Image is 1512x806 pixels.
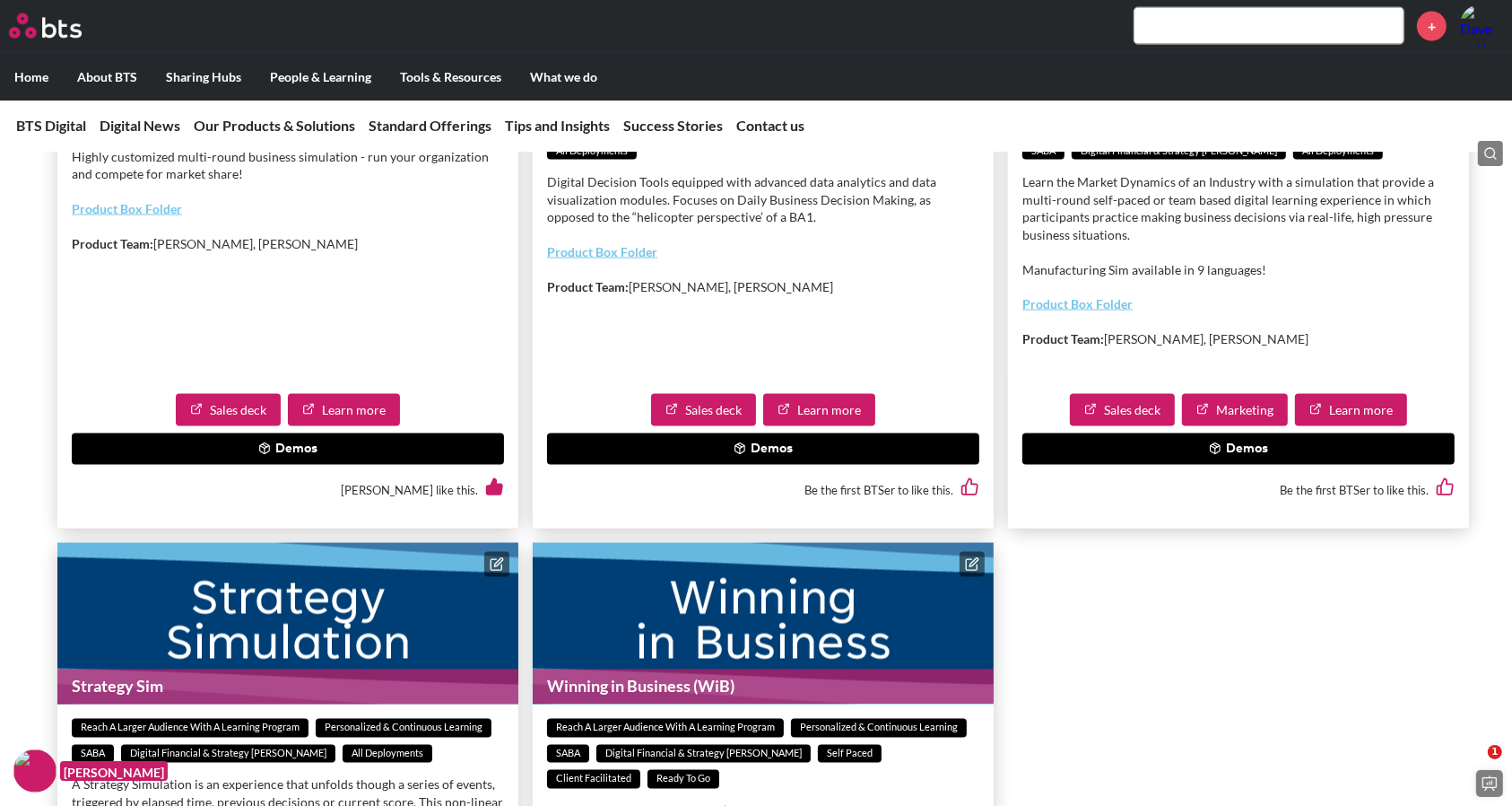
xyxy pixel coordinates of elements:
span: Client facilitated [547,770,640,789]
span: 1 [1488,745,1502,759]
a: Learn more [1295,394,1407,426]
label: Sharing Hubs [152,54,256,101]
a: Learn more [288,394,400,426]
img: Dave Ackley [1460,4,1503,48]
span: Personalized & Continuous Learning [316,719,491,738]
a: Tips and Insights [505,117,610,134]
h1: Winning in Business (WiB) [533,670,994,705]
span: Ready to go [647,770,719,789]
a: Product Box Folder [1022,296,1133,311]
a: Contact us [736,117,804,134]
button: Edit content [484,552,509,577]
a: BTS Digital [16,117,86,134]
strong: Product Team: [547,279,629,294]
a: Learn more [763,394,875,426]
div: Be the first BTSer to like this. [547,465,979,514]
a: Go home [9,13,115,39]
span: Digital financial & Strategy [PERSON_NAME] [596,745,811,764]
a: + [1417,12,1447,41]
div: [PERSON_NAME] like this. [72,465,504,514]
button: Edit content [960,552,985,577]
span: SABA [72,745,114,764]
label: Tools & Resources [386,54,516,101]
p: [PERSON_NAME], [PERSON_NAME] [72,235,504,253]
p: Manufacturing Sim available in 9 languages! [1022,261,1455,279]
span: Digital financial & Strategy [PERSON_NAME] [121,745,335,764]
label: What we do [516,54,612,101]
label: About BTS [63,54,152,101]
span: Self paced [818,745,882,764]
span: All deployments [343,745,432,764]
a: Success Stories [623,117,723,134]
strong: Product Team: [72,236,153,251]
a: Product Box Folder [72,201,182,216]
h1: Strategy Sim [57,670,518,705]
label: People & Learning [256,54,386,101]
a: Sales deck [1070,394,1175,426]
span: Reach a Larger Audience With a Learning Program [72,719,308,738]
button: Demos [547,434,979,466]
div: Be the first BTSer to like this. [1022,465,1455,514]
span: Reach a Larger Audience With a Learning Program [547,719,784,738]
button: Demos [1022,434,1455,466]
iframe: Intercom live chat [1451,745,1494,788]
img: BTS Logo [9,13,82,39]
a: Marketing [1182,394,1288,426]
a: Sales deck [651,394,756,426]
p: Highly customized multi-round business simulation - run your organization and compete for market ... [72,148,504,183]
a: Sales deck [176,394,281,426]
span: Personalized & Continuous Learning [791,719,967,738]
a: Product Box Folder [547,244,657,259]
a: Digital News [100,117,180,134]
span: SABA [547,745,589,764]
strong: Product Team: [1022,331,1104,346]
img: F [13,749,56,793]
p: [PERSON_NAME], [PERSON_NAME] [1022,330,1455,348]
a: Profile [1460,4,1503,48]
a: Standard Offerings [369,117,491,134]
p: Learn the Market Dynamics of an Industry with a simulation that provide a multi-round self-paced ... [1022,173,1455,243]
figcaption: [PERSON_NAME] [60,761,168,782]
p: [PERSON_NAME], [PERSON_NAME] [547,278,979,296]
p: Digital Decision Tools equipped with advanced data analytics and data visualization modules. Focu... [547,173,979,226]
a: Our Products & Solutions [194,117,355,134]
button: Demos [72,434,504,466]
